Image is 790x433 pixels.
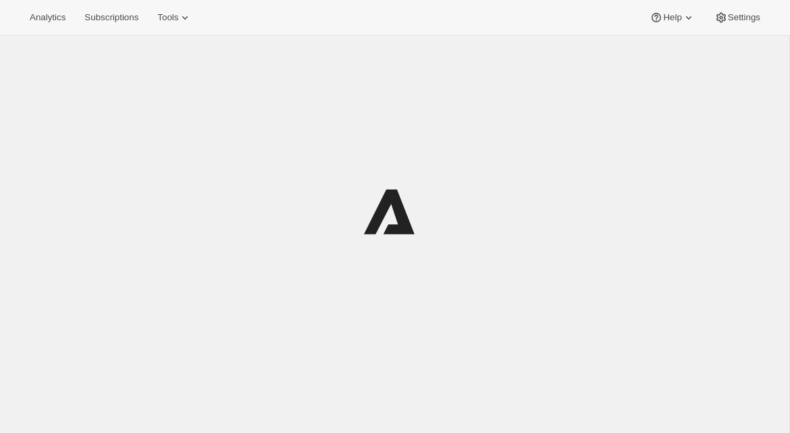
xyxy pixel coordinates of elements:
[149,8,200,27] button: Tools
[76,8,147,27] button: Subscriptions
[641,8,703,27] button: Help
[706,8,768,27] button: Settings
[84,12,138,23] span: Subscriptions
[663,12,681,23] span: Help
[30,12,65,23] span: Analytics
[728,12,760,23] span: Settings
[157,12,178,23] span: Tools
[22,8,74,27] button: Analytics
